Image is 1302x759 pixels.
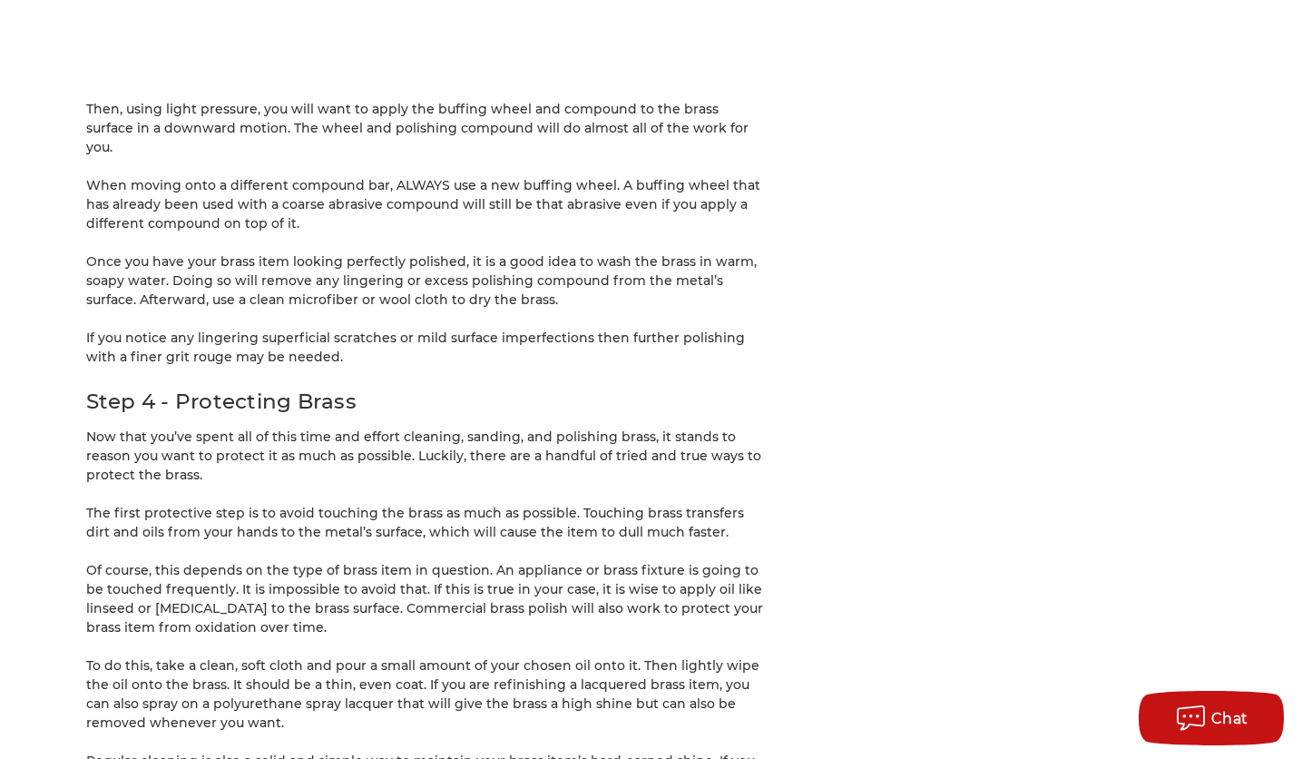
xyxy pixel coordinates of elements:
[86,329,767,367] p: If you notice any lingering superficial scratches or mild surface imperfections then further poli...
[1139,691,1284,745] button: Chat
[86,386,767,418] h2: Step 4 - Protecting Brass
[86,100,767,157] p: Then, using light pressure, you will want to apply the buffing wheel and compound to the brass su...
[86,252,767,310] p: Once you have your brass item looking perfectly polished, it is a good idea to wash the brass in ...
[86,656,767,733] p: To do this, take a clean, soft cloth and pour a small amount of your chosen oil onto it. Then lig...
[86,176,767,233] p: When moving onto a different compound bar, ALWAYS use a new buffing wheel. A buffing wheel that h...
[1211,710,1248,727] span: Chat
[86,504,767,542] p: The first protective step is to avoid touching the brass as much as possible. Touching brass tran...
[86,561,767,637] p: Of course, this depends on the type of brass item in question. An appliance or brass fixture is g...
[86,428,767,485] p: Now that you’ve spent all of this time and effort cleaning, sanding, and polishing brass, it stan...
